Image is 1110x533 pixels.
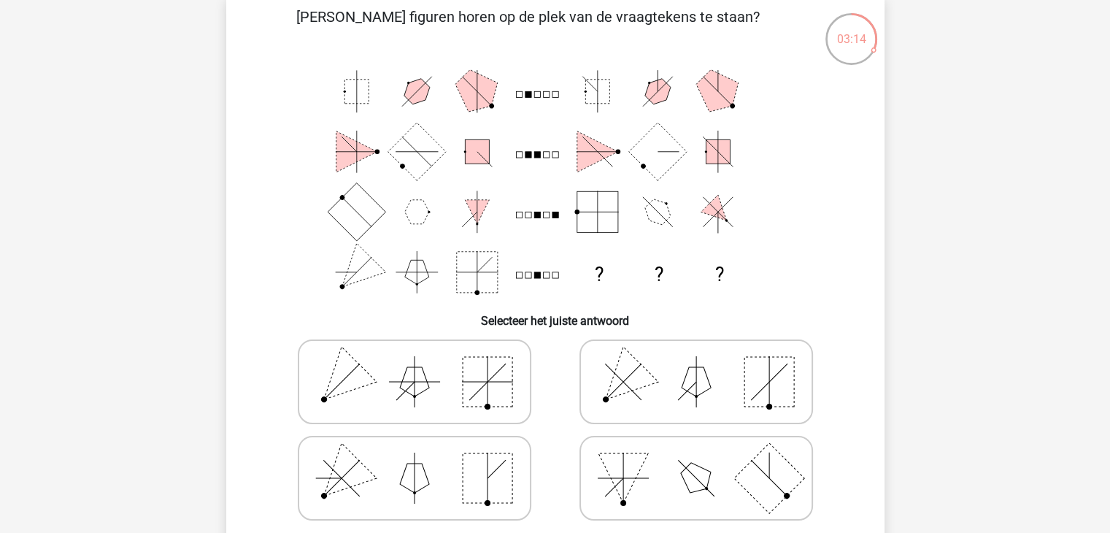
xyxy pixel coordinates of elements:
text: ? [714,264,723,285]
div: 03:14 [824,12,879,48]
p: [PERSON_NAME] figuren horen op de plek van de vraagtekens te staan? [250,6,806,50]
h6: Selecteer het juiste antwoord [250,302,861,328]
text: ? [594,264,603,285]
text: ? [655,264,663,285]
